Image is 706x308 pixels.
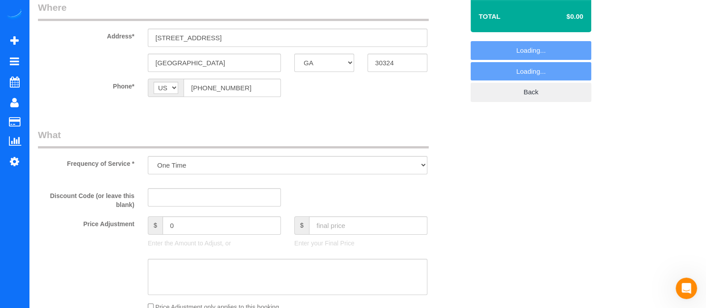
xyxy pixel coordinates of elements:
[148,216,163,235] span: $
[88,85,132,92] span: from Launch27
[18,81,33,96] img: Profile image for Ellie
[40,85,88,92] span: [PERSON_NAME]
[309,216,427,235] input: final price
[31,188,141,209] label: Discount Code (or leave this blank)
[368,54,427,72] input: Zip Code*
[31,156,141,168] label: Frequency of Service *
[471,83,591,101] a: Back
[5,9,23,21] img: Automaid Logo
[540,13,583,21] h4: $0.00
[25,5,40,19] img: Profile image for Ellie
[6,4,23,21] button: go back
[7,70,171,162] div: Ellie says…
[157,4,173,20] div: Close
[140,4,157,21] button: Home
[38,1,429,21] legend: Where
[31,79,141,91] label: Phone*
[676,278,697,299] iframe: Intercom live chat
[294,239,427,248] p: Enter your Final Price
[31,216,141,228] label: Price Adjustment
[148,54,281,72] input: City*
[43,4,101,11] h1: [PERSON_NAME]
[18,103,160,156] div: We want to acknowledge that some users may be experiencing lag or slower performance in our softw...
[479,13,501,20] strong: Total
[184,79,281,97] input: Phone*
[148,239,281,248] p: Enter the Amount to Adjust, or
[31,29,141,41] label: Address*
[7,70,171,152] div: Profile image for Ellie[PERSON_NAME]from Launch27We want to acknowledge that some users may be ex...
[294,216,309,235] span: $
[43,11,83,20] p: Active [DATE]
[38,128,429,148] legend: What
